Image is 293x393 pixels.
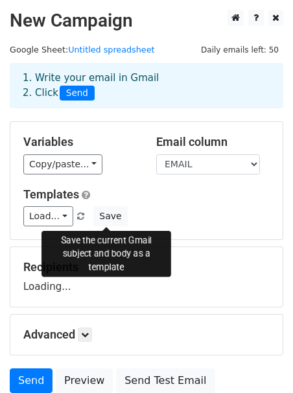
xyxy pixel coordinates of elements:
[56,368,113,393] a: Preview
[116,368,215,393] a: Send Test Email
[10,368,53,393] a: Send
[23,260,270,274] h5: Recipients
[10,10,283,32] h2: New Campaign
[23,206,73,226] a: Load...
[23,260,270,294] div: Loading...
[196,43,283,57] span: Daily emails left: 50
[60,86,95,101] span: Send
[93,206,127,226] button: Save
[13,71,280,101] div: 1. Write your email in Gmail 2. Click
[23,154,102,174] a: Copy/paste...
[196,45,283,54] a: Daily emails left: 50
[23,327,270,342] h5: Advanced
[156,135,270,149] h5: Email column
[23,135,137,149] h5: Variables
[23,187,79,201] a: Templates
[10,45,155,54] small: Google Sheet:
[41,231,171,277] div: Save the current Gmail subject and body as a template
[68,45,154,54] a: Untitled spreadsheet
